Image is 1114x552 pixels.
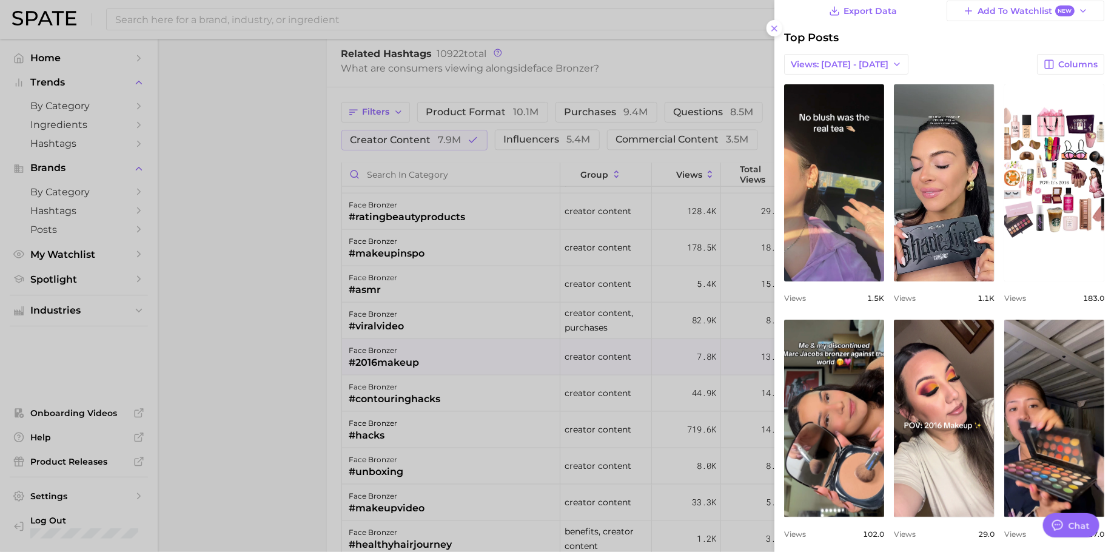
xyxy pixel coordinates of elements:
span: Views [894,530,916,539]
span: Add to Watchlist [978,5,1074,17]
span: Views [784,530,806,539]
span: 102.0 [863,530,884,539]
span: Views: [DATE] - [DATE] [791,59,888,70]
span: New [1055,5,1075,17]
button: Export Data [826,1,900,21]
span: Views [1004,294,1026,303]
span: 1.5k [867,294,884,303]
button: Add to WatchlistNew [947,1,1104,21]
span: 183.0 [1083,294,1104,303]
span: Views [784,294,806,303]
button: Columns [1037,54,1104,75]
span: Top Posts [784,31,839,44]
span: 1.1k [978,294,995,303]
span: 29.0 [978,530,995,539]
span: Export Data [844,6,897,16]
span: Columns [1058,59,1098,70]
span: Views [1004,530,1026,539]
span: Views [894,294,916,303]
button: Views: [DATE] - [DATE] [784,54,908,75]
